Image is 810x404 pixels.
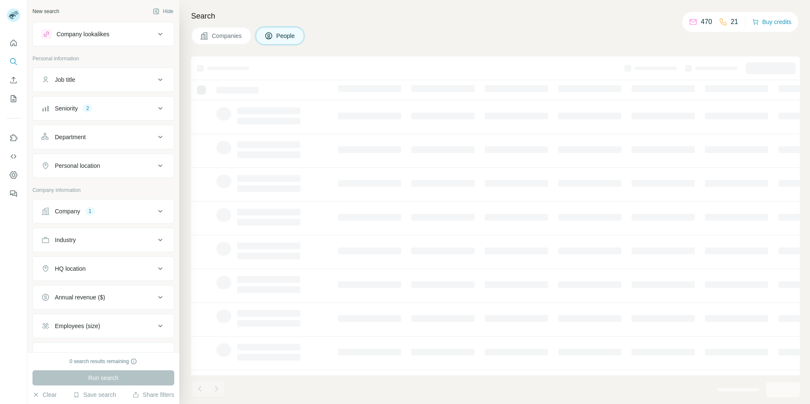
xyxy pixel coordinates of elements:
button: Enrich CSV [7,73,20,88]
button: HQ location [33,259,174,279]
div: Employees (size) [55,322,100,330]
button: Company1 [33,201,174,221]
div: Job title [55,75,75,84]
button: My lists [7,91,20,106]
button: Employees (size) [33,316,174,336]
button: Job title [33,70,174,90]
h4: Search [191,10,800,22]
p: 470 [701,17,712,27]
button: Company lookalikes [33,24,174,44]
div: Industry [55,236,76,244]
button: Use Surfe on LinkedIn [7,130,20,145]
button: Search [7,54,20,69]
button: Personal location [33,156,174,176]
p: Personal information [32,55,174,62]
div: 1 [85,207,95,215]
div: Annual revenue ($) [55,293,105,302]
div: Company lookalikes [57,30,109,38]
button: Dashboard [7,167,20,183]
div: Company [55,207,80,215]
button: Save search [73,391,116,399]
div: Personal location [55,162,100,170]
button: Use Surfe API [7,149,20,164]
p: 21 [731,17,738,27]
div: 2 [83,105,92,112]
span: People [276,32,296,40]
button: Feedback [7,186,20,201]
div: HQ location [55,264,86,273]
button: Technologies [33,345,174,365]
div: 0 search results remaining [70,358,138,365]
button: Industry [33,230,174,250]
button: Clear [32,391,57,399]
div: Technologies [55,350,89,359]
button: Department [33,127,174,147]
span: Companies [212,32,243,40]
button: Annual revenue ($) [33,287,174,307]
button: Buy credits [752,16,791,28]
div: Department [55,133,86,141]
button: Quick start [7,35,20,51]
button: Seniority2 [33,98,174,119]
p: Company information [32,186,174,194]
div: Seniority [55,104,78,113]
button: Hide [147,5,179,18]
button: Share filters [132,391,174,399]
div: New search [32,8,59,15]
